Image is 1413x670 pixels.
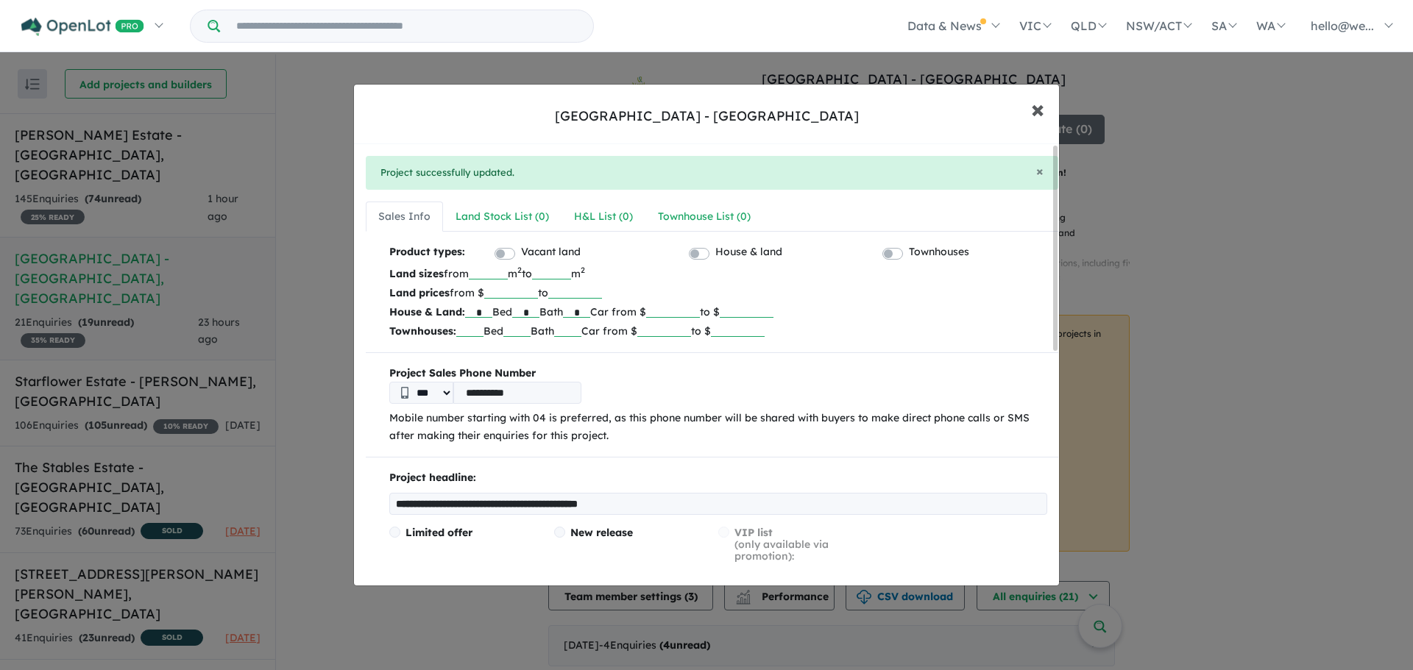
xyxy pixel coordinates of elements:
[378,208,431,226] div: Sales Info
[389,321,1047,341] p: Bed Bath Car from $ to $
[389,267,444,280] b: Land sizes
[389,302,1047,321] p: Bed Bath Car from $ to $
[389,286,450,299] b: Land prices
[389,410,1047,445] p: Mobile number starting with 04 is preferred, as this phone number will be shared with buyers to m...
[406,526,472,539] span: Limited offer
[389,283,1047,302] p: from $ to
[223,10,590,42] input: Try estate name, suburb, builder or developer
[570,526,633,539] span: New release
[521,243,581,261] label: Vacant land
[581,265,585,275] sup: 2
[1031,93,1044,124] span: ×
[715,243,782,261] label: House & land
[389,264,1047,283] p: from m to m
[517,265,522,275] sup: 2
[1311,18,1374,33] span: hello@we...
[401,387,408,399] img: Phone icon
[389,243,465,263] b: Product types:
[389,305,465,318] b: House & Land:
[366,156,1058,190] div: Project successfully updated.
[574,208,633,226] div: H&L List ( 0 )
[456,208,549,226] div: Land Stock List ( 0 )
[21,18,144,36] img: Openlot PRO Logo White
[389,324,456,338] b: Townhouses:
[1036,165,1044,178] button: Close
[389,469,1047,487] p: Project headline:
[909,243,969,261] label: Townhouses
[389,365,1047,382] b: Project Sales Phone Number
[555,107,859,126] div: [GEOGRAPHIC_DATA] - [GEOGRAPHIC_DATA]
[658,208,751,226] div: Townhouse List ( 0 )
[1036,163,1044,179] span: ×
